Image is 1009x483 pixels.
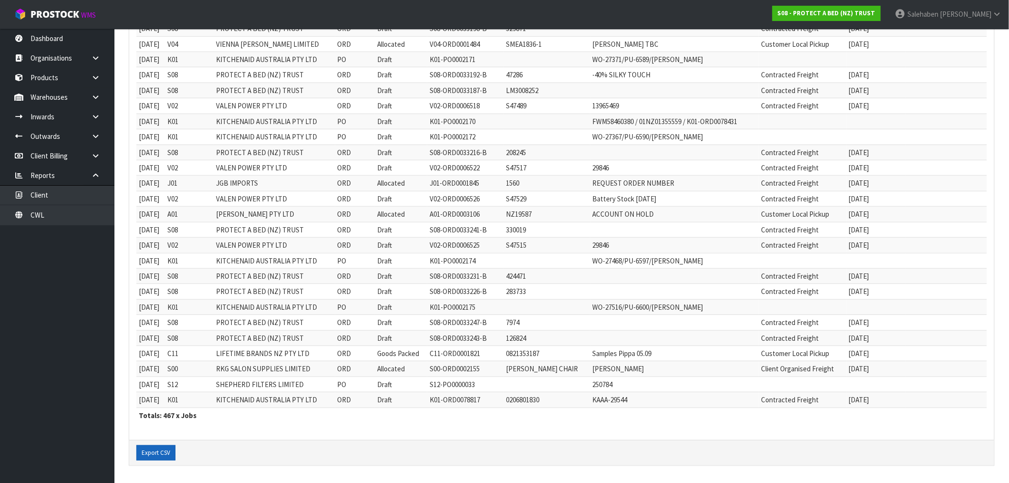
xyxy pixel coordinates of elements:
span: Draft [377,287,392,296]
td: ORD [335,284,375,299]
a: S08 - PROTECT A BED (NZ) TRUST [772,6,881,21]
td: [DATE] [136,222,165,237]
td: RKG SALON SUPPLIES LIMITED [214,361,335,377]
td: [DATE] [846,284,906,299]
td: [DATE] [846,330,906,346]
td: K01 [165,392,214,408]
td: [DATE] [136,377,165,392]
span: Draft [377,334,392,343]
td: V04-ORD0001484 [427,36,504,52]
td: S08 [165,222,214,237]
td: S12-PO0000033 [427,377,504,392]
td: PROTECT A BED (NZ) TRUST [214,315,335,330]
span: Draft [377,395,392,404]
span: Draft [377,117,392,126]
td: [DATE] [846,268,906,283]
td: ORD [335,160,375,175]
td: [DATE] [846,346,906,361]
td: V02 [165,160,214,175]
td: V02 [165,191,214,206]
td: [DATE] [136,346,165,361]
td: PROTECT A BED (NZ) TRUST [214,83,335,98]
td: S08-ORD0033187-B [427,83,504,98]
td: [DATE] [136,330,165,346]
td: [DATE] [136,36,165,52]
span: Draft [377,148,392,157]
td: [PERSON_NAME] TBC [590,36,759,52]
td: S08-ORD0033241-B [427,222,504,237]
td: WO-27367/PU-6590/[PERSON_NAME] [590,129,759,145]
td: K01 [165,253,214,268]
td: ORD [335,191,375,206]
td: ORD [335,330,375,346]
td: [DATE] [846,36,906,52]
td: Contracted Freight [759,160,846,175]
td: S08 [165,268,214,283]
td: [PERSON_NAME] PTY LTD [214,207,335,222]
td: FWM58460380 / 01NZ01355559 / K01-ORD0078431 [590,114,759,129]
td: VALEN POWER PTY LTD [214,191,335,206]
td: S08 [165,67,214,83]
span: Draft [377,86,392,95]
td: S08-ORD0033216-B [427,145,504,160]
td: 283733 [504,284,590,299]
strong: S08 - PROTECT A BED (NZ) TRUST [778,9,875,17]
td: V02-ORD0006526 [427,191,504,206]
span: Draft [377,55,392,64]
td: S08 [165,284,214,299]
td: Contracted Freight [759,191,846,206]
td: REQUEST ORDER NUMBER [590,176,759,191]
td: VIENNA [PERSON_NAME] LIMITED [214,36,335,52]
td: Contracted Freight [759,268,846,283]
td: [DATE] [846,176,906,191]
th: Totals: 467 x Jobs [136,408,987,423]
td: ORD [335,67,375,83]
td: [DATE] [136,268,165,283]
span: Draft [377,241,392,250]
td: 0821353187 [504,346,590,361]
td: S47489 [504,98,590,114]
td: KITCHENAID AUSTRALIA PTY LTD [214,114,335,129]
td: 330019 [504,222,590,237]
td: S08 [165,145,214,160]
td: [DATE] [846,67,906,83]
td: [DATE] [846,160,906,175]
span: Draft [377,132,392,141]
td: [PERSON_NAME] CHAIR [504,361,590,377]
span: Draft [377,225,392,234]
td: 208245 [504,145,590,160]
td: Contracted Freight [759,222,846,237]
td: S08-ORD0033192-B [427,67,504,83]
td: WO-27371/PU-6589/[PERSON_NAME] [590,52,759,67]
td: NZ19587 [504,207,590,222]
td: KITCHENAID AUSTRALIA PTY LTD [214,299,335,315]
td: [DATE] [846,83,906,98]
td: PROTECT A BED (NZ) TRUST [214,67,335,83]
td: [DATE] [136,253,165,268]
td: K01-ORD0078817 [427,392,504,408]
td: S08 [165,315,214,330]
td: 7974 [504,315,590,330]
td: 29846 [590,238,759,253]
span: ProStock [31,8,79,21]
span: Draft [377,256,392,265]
td: Contracted Freight [759,176,846,191]
td: Customer Local Pickup [759,346,846,361]
td: K01 [165,114,214,129]
td: C11-ORD0001821 [427,346,504,361]
td: ORD [335,392,375,408]
td: Contracted Freight [759,145,846,160]
td: K01-PO0002175 [427,299,504,315]
td: 13965469 [590,98,759,114]
td: [DATE] [136,114,165,129]
td: 47286 [504,67,590,83]
td: S08 [165,83,214,98]
td: S00 [165,361,214,377]
td: V02-ORD0006525 [427,238,504,253]
span: Salehaben [907,10,938,19]
td: VALEN POWER PTY LTD [214,238,335,253]
td: S08-ORD0033247-B [427,315,504,330]
td: Customer Local Pickup [759,36,846,52]
span: Draft [377,272,392,281]
td: [DATE] [846,315,906,330]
